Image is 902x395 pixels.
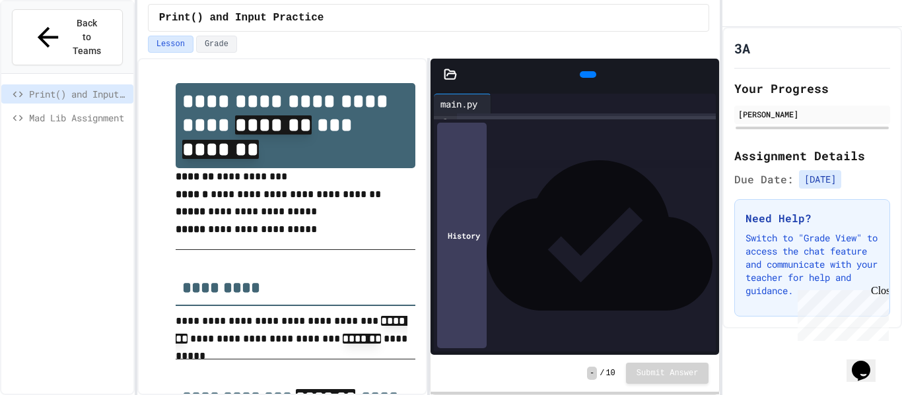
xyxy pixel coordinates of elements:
button: Submit Answer [626,363,709,384]
span: Print() and Input Practice [29,87,128,101]
span: Print() and Input Practice [159,10,324,26]
div: Chat with us now!Close [5,5,91,84]
div: main.py [434,94,491,113]
p: Switch to "Grade View" to access the chat feature and communicate with your teacher for help and ... [746,231,879,297]
span: Mad Lib Assignment [29,111,128,125]
span: - [587,367,597,380]
div: [PERSON_NAME] [738,108,886,120]
button: Grade [196,36,237,53]
iframe: chat widget [792,285,889,341]
span: [DATE] [799,170,841,189]
div: main.py [434,97,484,111]
h2: Your Progress [734,79,890,98]
span: Submit Answer [637,368,699,379]
span: / [600,368,604,379]
button: Back to Teams [12,9,123,65]
iframe: chat widget [847,342,889,382]
h1: 3A [734,39,750,57]
div: 1 [434,116,450,129]
span: 10 [606,368,615,379]
button: Lesson [148,36,193,53]
h3: Need Help? [746,210,879,226]
h2: Assignment Details [734,146,890,165]
span: Back to Teams [71,16,102,58]
span: Due Date: [734,171,794,187]
div: History [437,123,487,348]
